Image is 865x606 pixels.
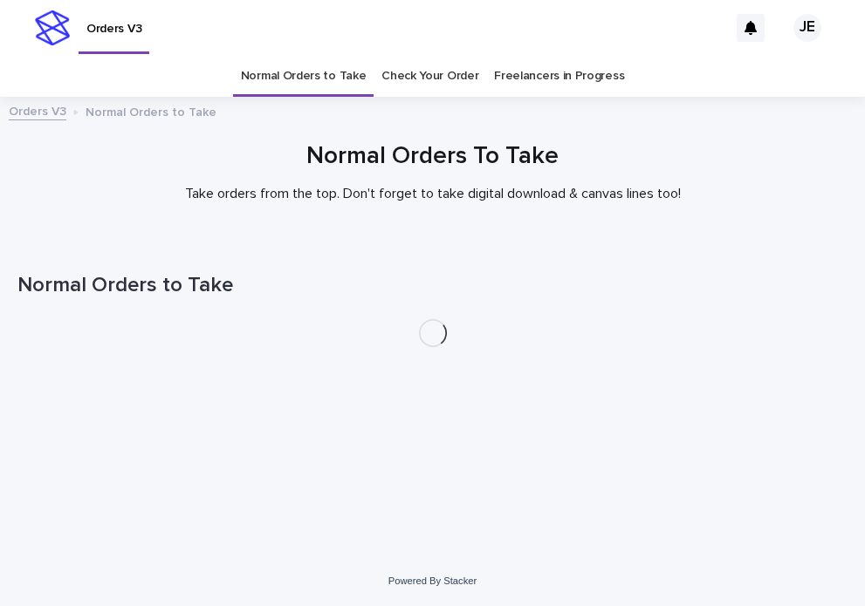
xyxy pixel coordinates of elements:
[84,186,782,202] p: Take orders from the top. Don't forget to take digital download & canvas lines too!
[35,10,70,45] img: stacker-logo-s-only.png
[793,14,821,42] div: JE
[17,273,848,298] h1: Normal Orders to Take
[241,56,367,97] a: Normal Orders to Take
[494,56,624,97] a: Freelancers in Progress
[381,56,478,97] a: Check Your Order
[86,101,216,120] p: Normal Orders to Take
[9,100,66,120] a: Orders V3
[388,575,477,586] a: Powered By Stacker
[17,142,848,172] h1: Normal Orders To Take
